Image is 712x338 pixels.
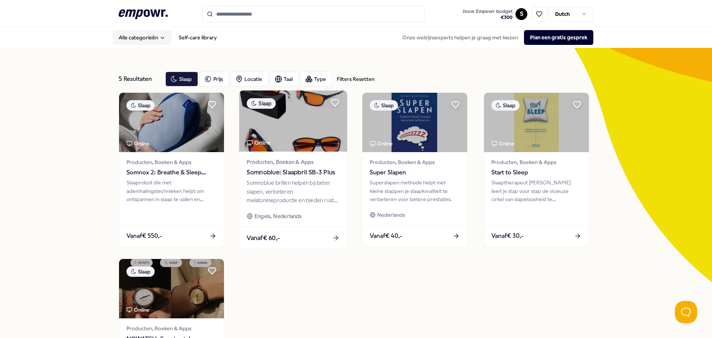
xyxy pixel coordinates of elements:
button: Plan een gratis gesprek [524,30,593,45]
nav: Main [113,30,223,45]
span: Producten, Boeken & Apps [247,158,339,166]
span: Vanaf € 550,- [126,231,162,241]
div: Slaap [126,266,155,277]
button: Type [300,72,332,86]
div: 5 Resultaten [119,72,159,86]
span: € 300 [462,14,512,20]
img: package image [484,93,589,152]
span: Producten, Boeken & Apps [126,158,217,166]
div: Onze welzijnsexperts helpen je graag met kiezen [396,30,593,45]
span: Producten, Boeken & Apps [370,158,460,166]
span: Vanaf € 30,- [491,231,524,241]
span: Start to Sleep [491,168,581,177]
input: Search for products, categories or subcategories [202,6,425,22]
button: Prijs [200,72,229,86]
button: Locatie [231,72,268,86]
span: Super Slapen [370,168,460,177]
a: package imageSlaapOnlineProducten, Boeken & AppsSomnox 2: Breathe & Sleep RobotSlaaprobot die met... [119,92,224,247]
div: Superslapen methode helpt met kleine stappen je slaapkwaliteit te verbeteren voor betere prestaties. [370,178,460,203]
div: Somnoblue brillen helpen bij beter slapen, verbeteren melatonineproductie en bieden rust aan [MED... [247,179,339,204]
div: Online [370,140,393,148]
span: Somnox 2: Breathe & Sleep Robot [126,168,217,177]
span: Vanaf € 40,- [370,231,402,241]
span: Somnoblue: Slaapbril SB-3 Plus [247,168,339,177]
img: package image [362,93,467,152]
div: Slaaptherapeut [PERSON_NAME] leert je stap voor stap de vicieuze cirkel van slapeloosheid te door... [491,178,581,203]
button: Taal [270,72,299,86]
div: Slaap [491,100,520,111]
span: Producten, Boeken & Apps [126,324,217,332]
span: Vanaf € 60,- [247,233,280,243]
span: Producten, Boeken & Apps [491,158,581,166]
div: Filters Resetten [337,75,375,83]
div: Online [126,140,149,148]
div: Online [247,138,270,147]
span: Nederlands [377,211,405,219]
div: Slaaprobot die met ademhalingstechnieken helpt om ontspannen in slaap te vallen en verfrist wakke... [126,178,217,203]
a: package imageSlaapOnlineProducten, Boeken & AppsStart to SleepSlaaptherapeut [PERSON_NAME] leert ... [484,92,589,247]
button: Jouw Empowr budget€300 [461,7,514,22]
div: Online [491,140,514,148]
button: S [515,8,527,20]
span: Jouw Empowr budget [462,9,512,14]
div: Slaap [126,100,155,111]
a: package imageSlaapOnlineProducten, Boeken & AppsSuper SlapenSuperslapen methode helpt met kleine ... [362,92,468,247]
a: Jouw Empowr budget€300 [459,6,515,22]
button: Alle categorieën [113,30,171,45]
button: Slaap [165,72,198,86]
div: Slaap [370,100,398,111]
a: package imageSlaapOnlineProducten, Boeken & AppsSomnoblue: Slaapbril SB-3 PlusSomnoblue brillen h... [239,90,348,249]
iframe: Help Scout Beacon - Open [675,301,697,323]
img: package image [119,93,224,152]
div: Slaap [247,98,276,109]
span: Engels, Nederlands [254,212,302,220]
a: Self-care library [173,30,223,45]
img: package image [119,259,224,318]
img: package image [239,91,347,152]
div: Online [126,306,149,314]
